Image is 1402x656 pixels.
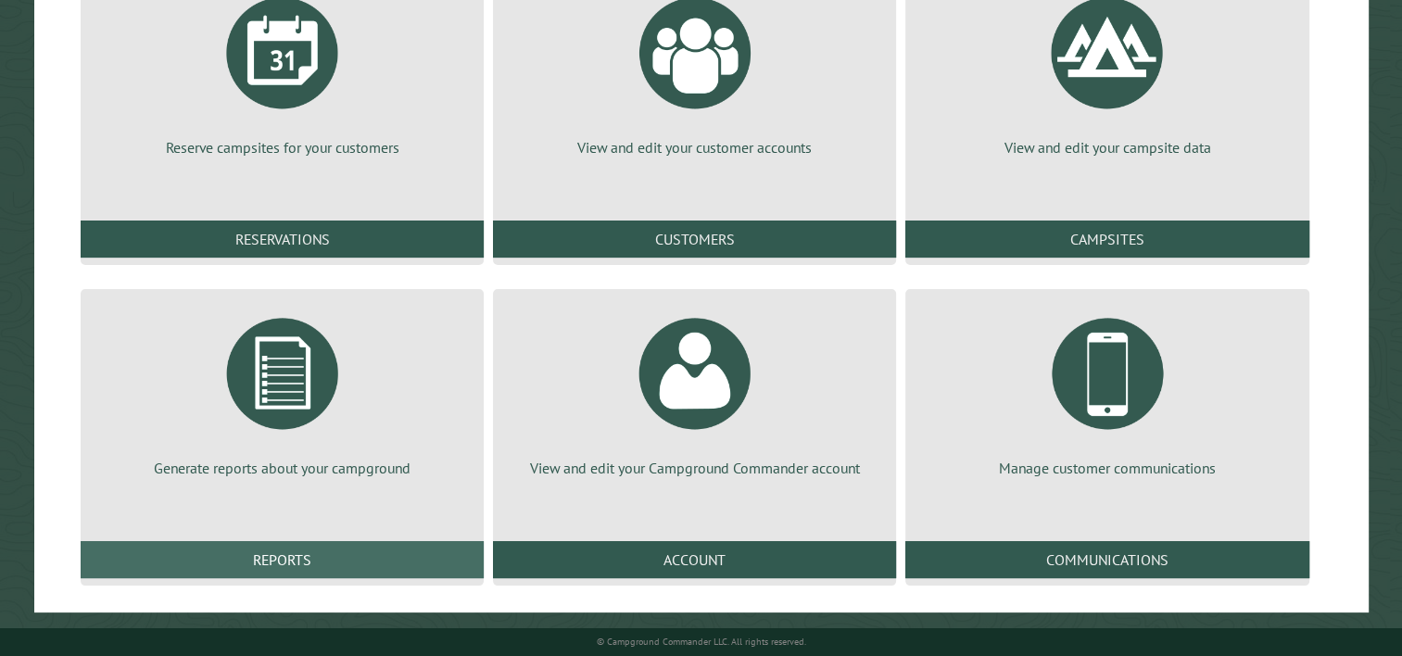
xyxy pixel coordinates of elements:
[905,221,1308,258] a: Campsites
[103,304,461,478] a: Generate reports about your campground
[81,541,484,578] a: Reports
[928,304,1286,478] a: Manage customer communications
[81,221,484,258] a: Reservations
[928,137,1286,158] p: View and edit your campsite data
[928,458,1286,478] p: Manage customer communications
[103,458,461,478] p: Generate reports about your campground
[103,137,461,158] p: Reserve campsites for your customers
[515,304,874,478] a: View and edit your Campground Commander account
[493,221,896,258] a: Customers
[905,541,1308,578] a: Communications
[515,458,874,478] p: View and edit your Campground Commander account
[515,137,874,158] p: View and edit your customer accounts
[493,541,896,578] a: Account
[597,636,806,648] small: © Campground Commander LLC. All rights reserved.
